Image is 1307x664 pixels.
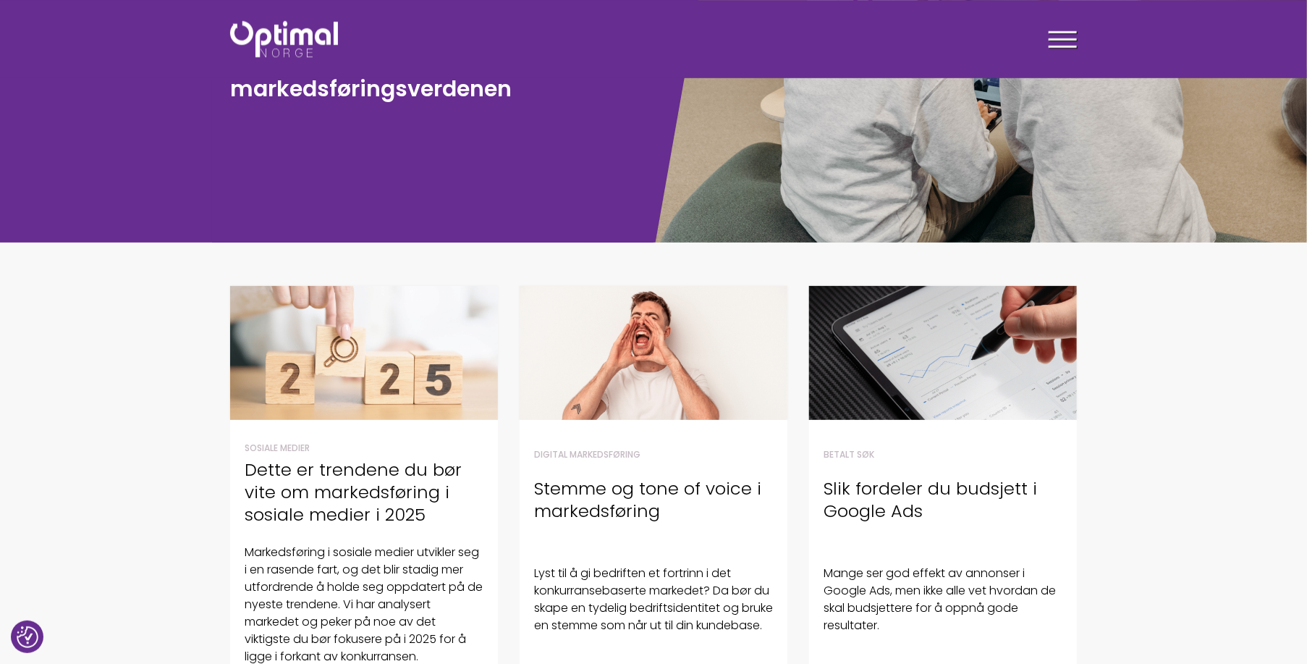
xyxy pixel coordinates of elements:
[534,477,773,522] h4: Stemme og tone of voice i markedsføring
[824,477,1062,522] h4: Slik fordeler du budsjett i Google Ads
[245,442,483,455] li: Sosiale medier
[230,286,498,420] img: trender sosiale medier 2025
[534,448,773,461] li: Digital markedsføring
[824,448,1062,461] li: Betalt søk
[824,565,1062,634] p: Mange ser god effekt av annonser i Google Ads, men ikke alle vet hvordan de skal budsjettere for ...
[17,626,38,648] button: Samtykkepreferanser
[230,21,338,57] img: Optimal Norge
[17,626,38,648] img: Revisit consent button
[245,458,483,526] h4: Dette er trendene du bør vite om markedsføring i sosiale medier i 2025
[520,286,787,420] img: Tone of voice markedsføring
[809,286,1077,420] img: Budsjett Google Ads
[230,18,646,103] h1: Artikler for deg som vil følge med på hva som rører seg i markedsføringsverdenen
[534,565,773,634] p: Lyst til å gi bedriften et fortrinn i det konkurransebaserte markedet? Da bør du skape en tydelig...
